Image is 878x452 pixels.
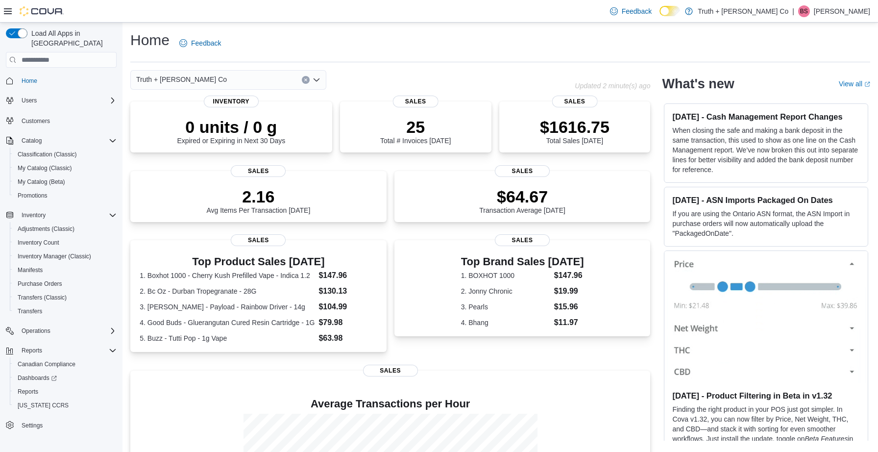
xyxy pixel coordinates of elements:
a: Inventory Manager (Classic) [14,251,95,262]
button: Settings [2,418,121,432]
button: Home [2,74,121,88]
dt: 4. Good Buds - Gluerangutan Cured Resin Cartridge - 1G [140,318,315,327]
a: Feedback [606,1,656,21]
span: Home [22,77,37,85]
p: When closing the safe and making a bank deposit in the same transaction, this used to show as one... [672,126,860,175]
span: Inventory [18,209,117,221]
button: Reports [18,345,46,356]
span: Promotions [18,192,48,200]
p: [PERSON_NAME] [814,5,870,17]
span: Transfers [14,305,117,317]
span: Catalog [22,137,42,145]
dt: 3. [PERSON_NAME] - Payload - Rainbow Driver - 14g [140,302,315,312]
dd: $11.97 [554,317,584,328]
span: Canadian Compliance [14,358,117,370]
a: Inventory Count [14,237,63,249]
span: Feedback [191,38,221,48]
button: Reports [10,385,121,399]
button: Classification (Classic) [10,148,121,161]
a: Manifests [14,264,47,276]
span: Inventory Count [14,237,117,249]
span: Reports [18,345,117,356]
span: Users [18,95,117,106]
button: Purchase Orders [10,277,121,291]
a: Reports [14,386,42,398]
a: Classification (Classic) [14,149,81,160]
span: Sales [495,234,550,246]
h3: Top Product Sales [DATE] [140,256,377,268]
a: My Catalog (Beta) [14,176,69,188]
button: Users [18,95,41,106]
span: My Catalog (Classic) [14,162,117,174]
button: Open list of options [313,76,320,84]
dd: $147.96 [554,270,584,281]
a: Transfers [14,305,46,317]
span: Catalog [18,135,117,147]
button: My Catalog (Classic) [10,161,121,175]
button: Transfers [10,304,121,318]
a: Settings [18,420,47,431]
button: My Catalog (Beta) [10,175,121,189]
h3: [DATE] - ASN Imports Packaged On Dates [672,195,860,205]
a: Feedback [175,33,225,53]
button: Adjustments (Classic) [10,222,121,236]
span: Dashboards [14,372,117,384]
p: Truth + [PERSON_NAME] Co [698,5,788,17]
dd: $15.96 [554,301,584,313]
dd: $104.99 [318,301,377,313]
dd: $63.98 [318,332,377,344]
em: Beta Features [805,435,848,443]
div: Avg Items Per Transaction [DATE] [206,187,310,214]
button: Manifests [10,263,121,277]
span: Users [22,97,37,104]
a: Dashboards [14,372,61,384]
span: Customers [18,114,117,126]
span: Operations [18,325,117,337]
h3: [DATE] - Cash Management Report Changes [672,112,860,122]
dt: 4. Bhang [461,318,550,327]
span: Reports [18,388,38,396]
img: Cova [20,6,64,16]
span: My Catalog (Beta) [14,176,117,188]
span: Customers [22,117,50,125]
p: 0 units / 0 g [177,117,285,137]
span: My Catalog (Classic) [18,164,72,172]
a: Customers [18,115,54,127]
span: Classification (Classic) [14,149,117,160]
span: [US_STATE] CCRS [18,402,69,409]
span: Canadian Compliance [18,360,75,368]
span: Sales [363,365,418,377]
button: Canadian Compliance [10,357,121,371]
span: Adjustments (Classic) [18,225,74,233]
span: Washington CCRS [14,400,117,411]
a: Dashboards [10,371,121,385]
dd: $19.99 [554,285,584,297]
button: Reports [2,344,121,357]
span: Inventory Manager (Classic) [18,252,91,260]
p: Updated 2 minute(s) ago [575,82,650,90]
span: Dashboards [18,374,57,382]
a: Adjustments (Classic) [14,223,78,235]
button: Catalog [2,134,121,148]
a: Home [18,75,41,87]
span: Sales [393,96,439,107]
span: Transfers [18,307,42,315]
h4: Average Transactions per Hour [138,398,642,410]
button: Catalog [18,135,46,147]
span: Reports [22,347,42,354]
h2: What's new [662,76,734,92]
button: Inventory Count [10,236,121,250]
button: Inventory [18,209,49,221]
span: Inventory Manager (Classic) [14,251,117,262]
span: Purchase Orders [18,280,62,288]
span: My Catalog (Beta) [18,178,65,186]
dt: 1. Boxhot 1000 - Cherry Kush Prefilled Vape - Indica 1.2 [140,271,315,280]
dd: $79.98 [318,317,377,328]
button: Inventory Manager (Classic) [10,250,121,263]
a: [US_STATE] CCRS [14,400,73,411]
dt: 5. Buzz - Tutti Pop - 1g Vape [140,333,315,343]
span: Settings [18,419,117,431]
span: Settings [22,422,43,429]
button: Customers [2,113,121,127]
div: Brad Styles [798,5,810,17]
